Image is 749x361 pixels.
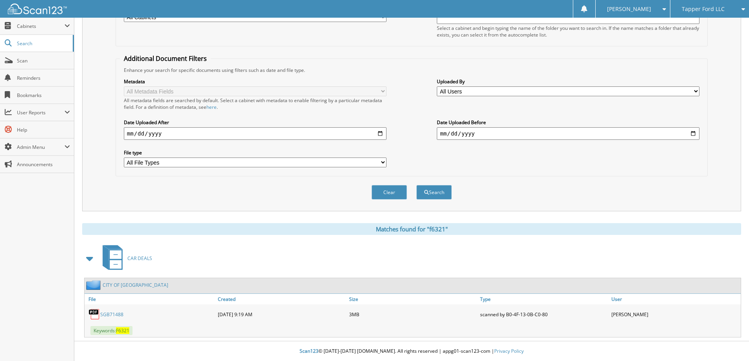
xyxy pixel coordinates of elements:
[347,306,478,322] div: 3MB
[124,119,386,126] label: Date Uploaded After
[17,161,70,168] span: Announcements
[90,326,133,335] span: Keywords:
[609,294,741,304] a: User
[82,223,741,235] div: Matches found for "f6321"
[116,327,129,334] span: F6321
[124,127,386,140] input: start
[478,294,609,304] a: Type
[17,92,70,99] span: Bookmarks
[124,149,386,156] label: File type
[17,144,64,150] span: Admin Menu
[127,255,152,262] span: CAR DEALS
[17,40,69,47] span: Search
[120,67,703,73] div: Enhance your search for specific documents using filters such as date and file type.
[478,306,609,322] div: scanned by B0-4F-13-0B-C0-80
[74,342,749,361] div: © [DATE]-[DATE] [DOMAIN_NAME]. All rights reserved | appg01-scan123-com |
[216,306,347,322] div: [DATE] 9:19 AM
[416,185,452,200] button: Search
[17,57,70,64] span: Scan
[17,126,70,133] span: Help
[206,104,217,110] a: here
[437,119,699,126] label: Date Uploaded Before
[98,243,152,274] a: CAR DEALS
[607,7,651,11] span: [PERSON_NAME]
[372,185,407,200] button: Clear
[17,75,70,81] span: Reminders
[609,306,741,322] div: [PERSON_NAME]
[124,78,386,85] label: Metadata
[103,282,168,288] a: CITY OF [GEOGRAPHIC_DATA]
[85,294,216,304] a: File
[300,348,318,354] span: Scan123
[124,97,386,110] div: All metadata fields are searched by default. Select a cabinet with metadata to enable filtering b...
[120,54,211,63] legend: Additional Document Filters
[86,280,103,290] img: folder2.png
[216,294,347,304] a: Created
[494,348,524,354] a: Privacy Policy
[437,127,699,140] input: end
[682,7,725,11] span: Tapper Ford LLC
[347,294,478,304] a: Size
[437,78,699,85] label: Uploaded By
[17,109,64,116] span: User Reports
[88,308,100,320] img: PDF.png
[8,4,67,14] img: scan123-logo-white.svg
[710,323,749,361] iframe: Chat Widget
[100,311,123,318] a: SGB71488
[17,23,64,29] span: Cabinets
[437,25,699,38] div: Select a cabinet and begin typing the name of the folder you want to search in. If the name match...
